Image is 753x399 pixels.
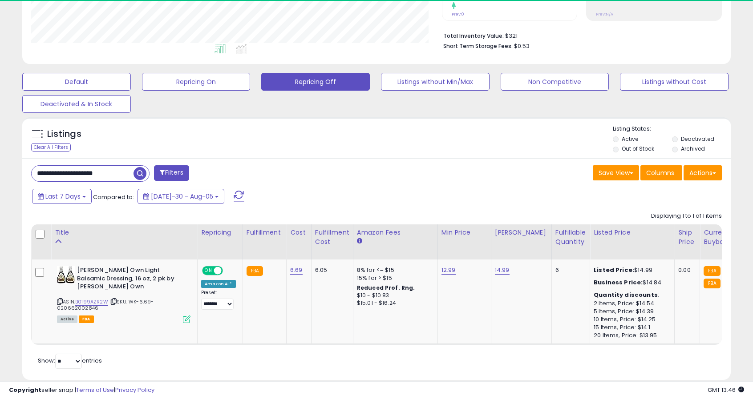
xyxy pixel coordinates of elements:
label: Active [622,135,638,143]
small: Prev: N/A [596,12,613,17]
div: $10 - $10.83 [357,292,431,299]
div: Current Buybox Price [704,228,749,247]
div: $14.84 [594,279,668,287]
span: [DATE]-30 - Aug-05 [151,192,213,201]
div: $15.01 - $16.24 [357,299,431,307]
button: Listings without Min/Max [381,73,490,91]
small: Prev: 0 [452,12,464,17]
div: Fulfillable Quantity [555,228,586,247]
div: Min Price [441,228,487,237]
a: 12.99 [441,266,456,275]
div: 6.05 [315,266,346,274]
label: Out of Stock [622,145,654,152]
div: 8% for <= $15 [357,266,431,274]
small: FBA [247,266,263,276]
button: Deactivated & In Stock [22,95,131,113]
small: FBA [704,279,720,288]
div: [PERSON_NAME] [495,228,548,237]
button: Repricing On [142,73,251,91]
div: 15 Items, Price: $14.1 [594,323,668,331]
span: ON [203,267,214,275]
span: FBA [79,315,94,323]
div: 5 Items, Price: $14.39 [594,307,668,315]
span: Show: entries [38,356,102,365]
div: Title [55,228,194,237]
div: : [594,291,668,299]
div: 2 Items, Price: $14.54 [594,299,668,307]
small: Amazon Fees. [357,237,362,245]
div: Fulfillment Cost [315,228,349,247]
button: [DATE]-30 - Aug-05 [138,189,224,204]
a: Privacy Policy [115,386,154,394]
a: Terms of Use [76,386,114,394]
button: Default [22,73,131,91]
button: Repricing Off [261,73,370,91]
span: 2025-08-13 13:46 GMT [708,386,744,394]
b: [PERSON_NAME] Own Light Balsamic Dressing, 16 oz, 2 pk by [PERSON_NAME] Own [77,266,185,293]
div: Ship Price [678,228,696,247]
a: B0199AZR2W [75,298,108,306]
label: Archived [681,145,705,152]
b: Business Price: [594,278,643,287]
li: $321 [443,30,715,40]
label: Deactivated [681,135,714,143]
div: $14.99 [594,266,668,274]
button: Actions [684,165,722,180]
div: Amazon AI * [201,280,236,288]
b: Short Term Storage Fees: [443,42,513,50]
div: Clear All Filters [31,143,71,152]
div: seller snap | | [9,386,154,395]
div: 20 Items, Price: $13.95 [594,331,668,339]
button: Listings without Cost [620,73,729,91]
div: Fulfillment [247,228,283,237]
b: Total Inventory Value: [443,32,504,40]
span: OFF [222,267,236,275]
div: 15% for > $15 [357,274,431,282]
a: 14.99 [495,266,510,275]
div: Displaying 1 to 1 of 1 items [651,212,722,220]
div: Repricing [201,228,239,237]
button: Last 7 Days [32,189,92,204]
div: Preset: [201,290,236,310]
span: Compared to: [93,193,134,201]
b: Quantity discounts [594,291,658,299]
b: Listed Price: [594,266,634,274]
span: | SKU: WK-6.69-020662002846 [57,298,154,311]
img: 51Jz2WpuJJL._SL40_.jpg [57,266,75,283]
strong: Copyright [9,386,41,394]
h5: Listings [47,128,81,140]
div: 0.00 [678,266,693,274]
button: Filters [154,165,189,181]
a: 6.69 [290,266,303,275]
span: Last 7 Days [45,192,81,201]
div: Listed Price [594,228,671,237]
button: Save View [593,165,639,180]
div: Amazon Fees [357,228,434,237]
div: ASIN: [57,266,190,322]
p: Listing States: [613,125,730,133]
div: 6 [555,266,583,274]
button: Columns [640,165,682,180]
small: FBA [704,266,720,276]
span: $0.53 [514,42,530,50]
b: Reduced Prof. Rng. [357,284,415,291]
div: 10 Items, Price: $14.25 [594,315,668,323]
div: Cost [290,228,308,237]
button: Non Competitive [501,73,609,91]
span: Columns [646,168,674,177]
span: All listings currently available for purchase on Amazon [57,315,77,323]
